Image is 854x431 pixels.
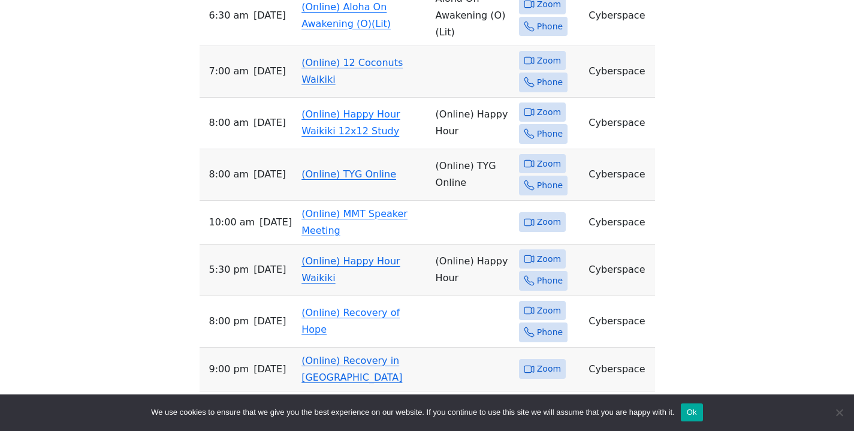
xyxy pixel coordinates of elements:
[537,178,563,193] span: Phone
[209,114,249,131] span: 8:00 AM
[301,168,396,180] a: (Online) TYG Online
[584,149,654,201] td: Cyberspace
[259,214,292,231] span: [DATE]
[537,215,561,230] span: Zoom
[301,108,400,137] a: (Online) Happy Hour Waikiki 12x12 Study
[301,208,408,236] a: (Online) MMT Speaker Meeting
[584,201,654,245] td: Cyberspace
[254,261,286,278] span: [DATE]
[537,252,561,267] span: Zoom
[209,261,249,278] span: 5:30 PM
[537,105,561,120] span: Zoom
[537,273,563,288] span: Phone
[209,361,249,378] span: 9:00 PM
[301,307,400,335] a: (Online) Recovery of Hope
[584,98,654,149] td: Cyberspace
[301,355,402,383] a: (Online) Recovery in [GEOGRAPHIC_DATA]
[584,245,654,296] td: Cyberspace
[209,166,249,183] span: 8:00 AM
[681,403,703,421] button: Ok
[301,255,400,284] a: (Online) Happy Hour Waikiki
[301,1,391,29] a: (Online) Aloha On Awakening (O)(Lit)
[254,313,286,330] span: [DATE]
[209,7,249,24] span: 6:30 AM
[833,406,845,418] span: No
[431,245,514,296] td: (Online) Happy Hour
[254,7,286,24] span: [DATE]
[584,348,654,391] td: Cyberspace
[151,406,674,418] span: We use cookies to ensure that we give you the best experience on our website. If you continue to ...
[537,19,563,34] span: Phone
[537,361,561,376] span: Zoom
[209,313,249,330] span: 8:00 PM
[584,46,654,98] td: Cyberspace
[431,149,514,201] td: (Online) TYG Online
[537,325,563,340] span: Phone
[254,63,286,80] span: [DATE]
[537,75,563,90] span: Phone
[431,98,514,149] td: (Online) Happy Hour
[254,361,286,378] span: [DATE]
[537,303,561,318] span: Zoom
[537,156,561,171] span: Zoom
[209,63,249,80] span: 7:00 AM
[209,214,255,231] span: 10:00 AM
[254,166,286,183] span: [DATE]
[537,126,563,141] span: Phone
[254,114,286,131] span: [DATE]
[584,296,654,348] td: Cyberspace
[537,53,561,68] span: Zoom
[301,57,403,85] a: (Online) 12 Coconuts Waikiki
